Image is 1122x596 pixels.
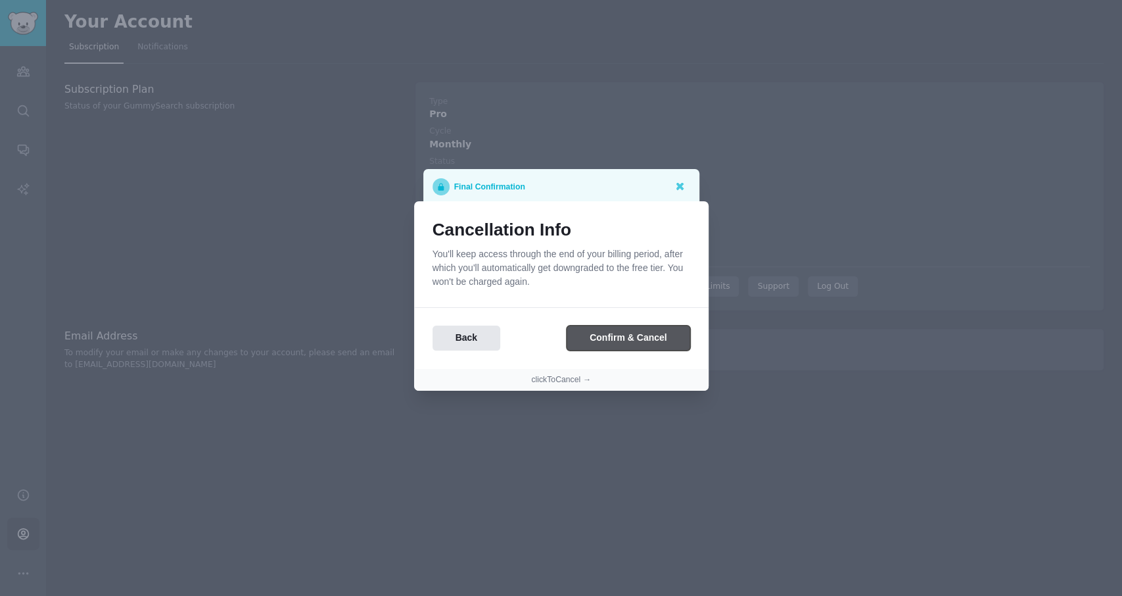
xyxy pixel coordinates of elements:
[454,178,525,195] p: Final Confirmation
[531,374,591,386] button: clickToCancel →
[432,220,690,241] h1: Cancellation Info
[432,326,500,351] button: Back
[567,326,690,351] button: Confirm & Cancel
[432,247,690,289] p: You'll keep access through the end of your billing period, after which you'll automatically get d...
